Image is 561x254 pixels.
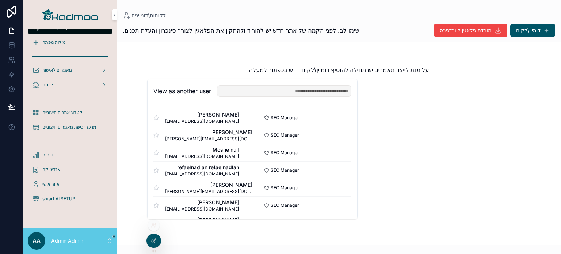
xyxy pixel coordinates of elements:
[28,78,112,91] a: פורסם
[23,29,117,228] div: scrollable content
[28,163,112,176] a: אנליטיקה
[28,192,112,205] a: smart AI SETUP
[249,65,429,74] h2: על מנת לייצר מאמרים יש תחילה להוסיף דומיין\לקוח חדש בכפתור למעלה
[165,188,252,194] span: [PERSON_NAME][EMAIL_ADDRESS][DOMAIN_NAME]
[165,198,239,206] span: [PERSON_NAME]
[42,67,72,73] span: מאמרים לאישור
[42,124,96,130] span: מרכז רכישת מאמרים חיצוניים
[42,152,53,158] span: דוחות
[271,185,299,190] span: SEO Manager
[165,163,239,171] span: refaelnadlan refaelnadlan
[440,27,491,34] span: הורדת פלאגין לוורדפרס
[165,118,239,124] span: [EMAIL_ADDRESS][DOMAIN_NAME]
[123,26,359,35] span: שימו לב: לפני הקמה של אתר חדש יש להוריד ולהתקין את הפלאגין לצורך סינכרון והעלת תכנים.
[51,237,83,244] p: Admin Admin
[42,39,65,45] span: מילות מפתח
[42,167,60,173] span: אנליטיקה
[42,82,54,88] span: פורסם
[33,236,41,245] span: AA
[165,146,239,153] span: Moshe null
[165,216,239,223] span: [PERSON_NAME]
[28,36,112,49] a: מילות מפתח
[28,64,112,77] a: מאמרים לאישור
[42,196,75,202] span: smart AI SETUP
[28,106,112,119] a: קטלוג אתרים חיצוניים
[510,24,555,37] button: דומיין\לקוח
[434,24,507,37] button: הורדת פלאגין לוורדפרס
[271,167,299,173] span: SEO Manager
[28,121,112,134] a: מרכז רכישת מאמרים חיצוניים
[271,149,299,155] span: SEO Manager
[165,181,252,188] span: [PERSON_NAME]
[271,114,299,120] span: SEO Manager
[28,148,112,162] a: דוחות
[165,111,239,118] span: [PERSON_NAME]
[153,87,211,95] h2: View as another user
[123,12,166,19] a: לקוחות\דומיינים
[28,178,112,191] a: אזור אישי
[165,206,239,212] span: [EMAIL_ADDRESS][DOMAIN_NAME]
[42,9,98,20] img: App logo
[42,181,60,187] span: אזור אישי
[271,202,299,208] span: SEO Manager
[271,132,299,138] span: SEO Manager
[165,171,239,177] span: [EMAIL_ADDRESS][DOMAIN_NAME]
[165,153,239,159] span: [EMAIL_ADDRESS][DOMAIN_NAME]
[131,12,166,19] span: לקוחות\דומיינים
[165,128,252,136] span: [PERSON_NAME]
[42,110,83,115] span: קטלוג אתרים חיצוניים
[165,136,252,141] span: [PERSON_NAME][EMAIL_ADDRESS][DOMAIN_NAME]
